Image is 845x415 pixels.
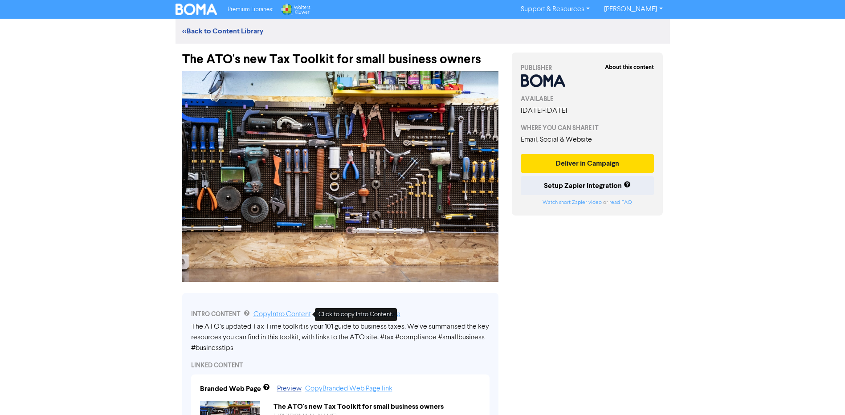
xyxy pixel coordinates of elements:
[521,94,654,104] div: AVAILABLE
[253,311,311,318] a: Copy Intro Content
[191,321,490,354] div: The ATO’s updated Tax Time toolkit is your 101 guide to business taxes. We’ve summarised the key ...
[521,106,654,116] div: [DATE] - [DATE]
[176,4,217,15] img: BOMA Logo
[514,2,597,16] a: Support & Resources
[305,385,392,392] a: Copy Branded Web Page link
[521,154,654,173] button: Deliver in Campaign
[597,2,669,16] a: [PERSON_NAME]
[521,176,654,195] button: Setup Zapier Integration
[182,44,498,67] div: The ATO's new Tax Toolkit for small business owners
[228,7,273,12] span: Premium Libraries:
[191,309,490,320] div: INTRO CONTENT
[521,123,654,133] div: WHERE YOU CAN SHARE IT
[609,200,632,205] a: read FAQ
[191,361,490,370] div: LINKED CONTENT
[800,372,845,415] iframe: Chat Widget
[280,4,310,15] img: Wolters Kluwer
[521,63,654,73] div: PUBLISHER
[521,134,654,145] div: Email, Social & Website
[315,308,397,321] div: Click to copy Intro Content.
[182,27,263,36] a: <<Back to Content Library
[543,200,602,205] a: Watch short Zapier video
[267,401,487,412] div: The ATO's new Tax Toolkit for small business owners
[200,383,261,394] div: Branded Web Page
[605,64,654,71] strong: About this content
[521,199,654,207] div: or
[277,385,302,392] a: Preview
